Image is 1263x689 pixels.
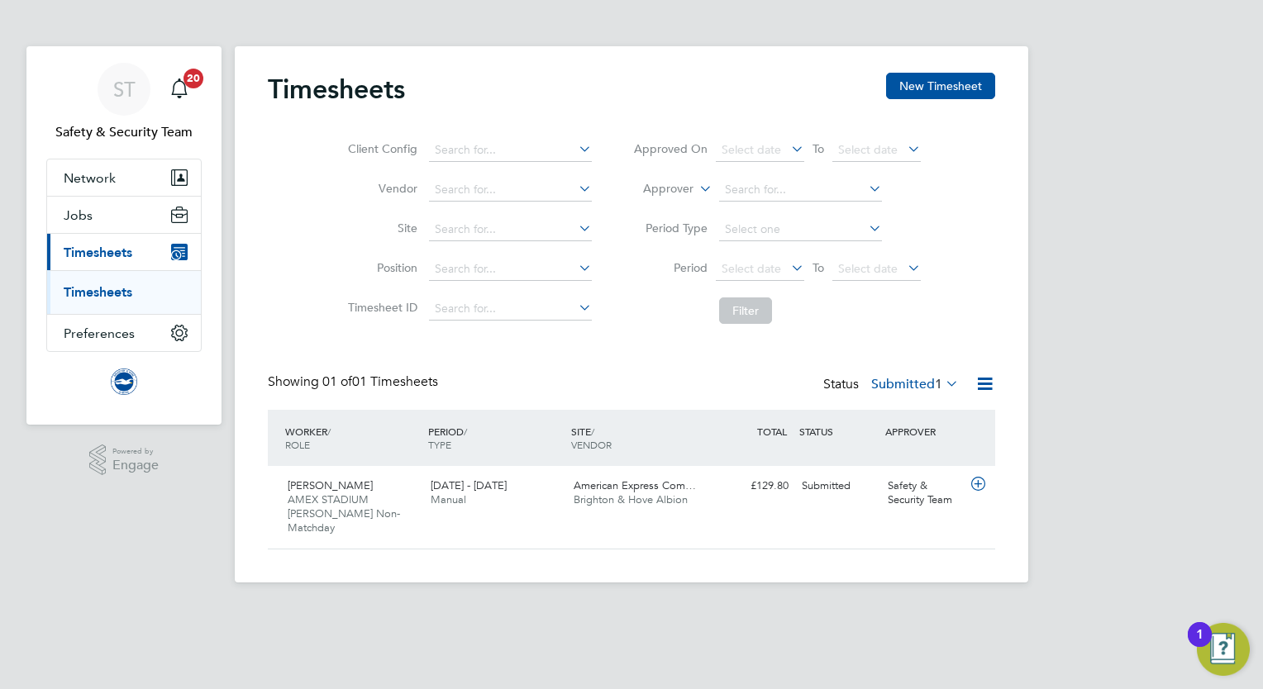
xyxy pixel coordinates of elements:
[288,478,373,492] span: [PERSON_NAME]
[719,178,882,202] input: Search for...
[343,141,417,156] label: Client Config
[823,373,962,397] div: Status
[343,300,417,315] label: Timesheet ID
[881,416,967,446] div: APPROVER
[574,478,696,492] span: American Express Com…
[46,122,202,142] span: Safety & Security Team
[343,260,417,275] label: Position
[808,138,829,159] span: To
[428,438,451,451] span: TYPE
[343,181,417,196] label: Vendor
[89,444,160,476] a: Powered byEngage
[431,492,466,506] span: Manual
[64,207,93,223] span: Jobs
[46,368,202,395] a: Go to home page
[268,73,405,106] h2: Timesheets
[46,63,202,142] a: STSafety & Security Team
[64,325,135,341] span: Preferences
[112,444,159,459] span: Powered by
[429,178,592,202] input: Search for...
[722,261,781,276] span: Select date
[112,459,159,473] span: Engage
[881,473,967,514] div: Safety & Security Team
[26,46,222,425] nav: Main navigation
[268,373,441,391] div: Showing
[429,297,592,321] input: Search for...
[424,416,567,459] div: PERIOD
[429,218,592,241] input: Search for...
[322,373,438,390] span: 01 Timesheets
[757,425,787,438] span: TOTAL
[871,376,959,392] label: Submitted
[795,416,881,446] div: STATUS
[64,284,132,300] a: Timesheets
[327,425,331,438] span: /
[163,63,196,116] a: 20
[838,261,898,276] span: Select date
[633,260,708,275] label: Period
[709,473,795,500] div: £129.80
[47,270,201,314] div: Timesheets
[886,73,995,99] button: New Timesheet
[722,142,781,157] span: Select date
[719,218,882,241] input: Select one
[64,245,132,260] span: Timesheets
[322,373,352,390] span: 01 of
[64,170,116,186] span: Network
[591,425,594,438] span: /
[719,297,772,324] button: Filter
[47,197,201,233] button: Jobs
[633,141,708,156] label: Approved On
[113,78,136,100] span: ST
[431,478,507,492] span: [DATE] - [DATE]
[795,473,881,500] div: Submitted
[571,438,612,451] span: VENDOR
[111,368,137,395] img: brightonandhovealbion-logo-retina.png
[285,438,310,451] span: ROLE
[47,315,201,351] button: Preferences
[1197,623,1250,676] button: Open Resource Center, 1 new notification
[1196,634,1203,656] div: 1
[567,416,710,459] div: SITE
[464,425,467,438] span: /
[838,142,898,157] span: Select date
[429,258,592,281] input: Search for...
[183,69,203,88] span: 20
[47,234,201,270] button: Timesheets
[47,159,201,196] button: Network
[429,139,592,162] input: Search for...
[574,492,688,506] span: Brighton & Hove Albion
[281,416,424,459] div: WORKER
[288,492,400,535] span: AMEX STADIUM [PERSON_NAME] Non-Matchday
[935,376,942,392] span: 1
[633,221,708,235] label: Period Type
[808,257,829,278] span: To
[619,181,693,197] label: Approver
[343,221,417,235] label: Site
